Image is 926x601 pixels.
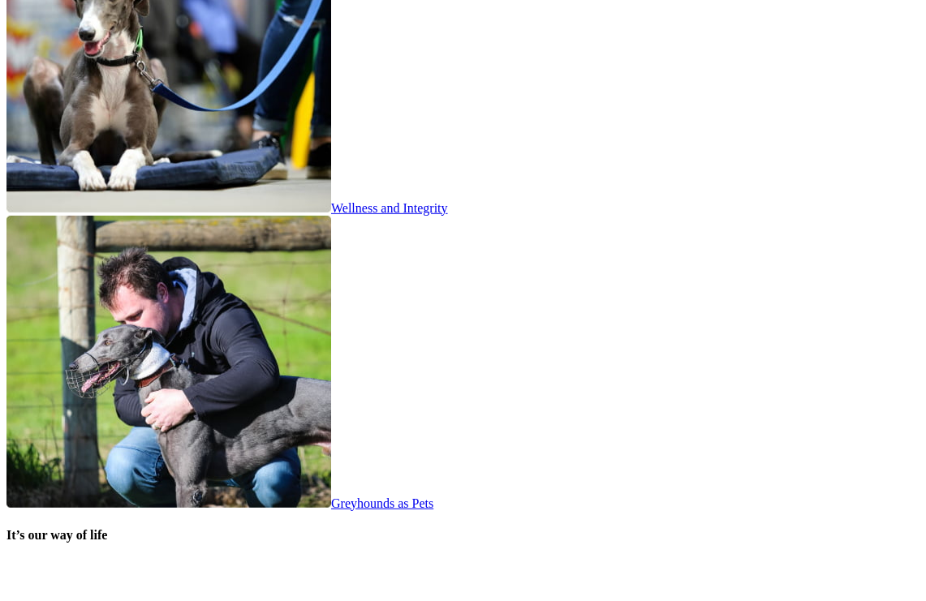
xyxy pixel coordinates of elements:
[6,528,920,543] h4: It’s our way of life
[331,201,448,215] span: Wellness and Integrity
[6,496,433,510] a: Greyhounds as Pets
[6,201,448,215] a: Wellness and Integrity
[6,216,331,508] img: feature-wellness-and-integrity.jpg
[331,496,433,510] span: Greyhounds as Pets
